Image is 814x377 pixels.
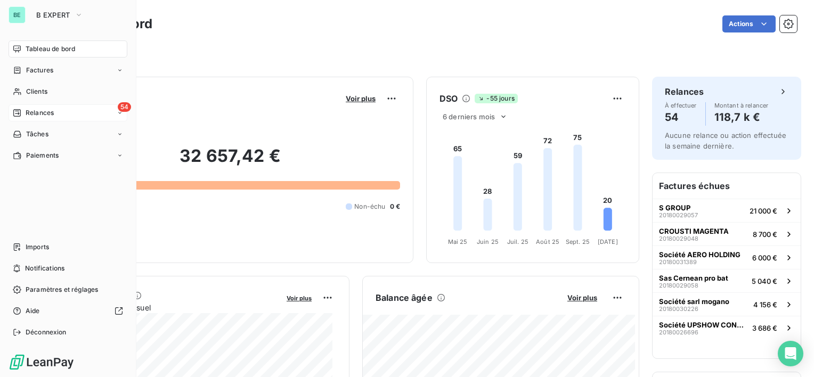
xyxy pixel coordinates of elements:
span: Montant à relancer [714,102,769,109]
span: Sas Cernean pro bat [659,274,728,282]
span: Relances [26,108,54,118]
a: Aide [9,302,127,319]
div: BE [9,6,26,23]
span: 5 040 € [752,277,777,285]
span: 0 € [390,202,400,211]
button: Société UPSHOW CONSULTING201800266963 686 € [653,316,801,339]
span: 4 156 € [753,300,777,309]
span: Imports [26,242,49,252]
span: Voir plus [567,293,597,302]
h6: DSO [439,92,458,105]
img: Logo LeanPay [9,354,75,371]
span: Voir plus [287,294,312,302]
h4: 118,7 k € [714,109,769,126]
span: Paramètres et réglages [26,285,98,294]
button: Actions [722,15,776,32]
tspan: Sept. 25 [566,238,590,245]
span: 20180031389 [659,259,697,265]
span: Clients [26,87,47,96]
button: S GROUP2018002905721 000 € [653,199,801,222]
h6: Balance âgée [376,291,433,304]
span: 20180029057 [659,212,698,218]
tspan: Juil. 25 [507,238,528,245]
h4: 54 [665,109,697,126]
span: 21 000 € [750,207,777,215]
span: À effectuer [665,102,697,109]
h6: Relances [665,85,704,98]
button: Sas Cernean pro bat201800290585 040 € [653,269,801,292]
span: Chiffre d'affaires mensuel [60,302,279,313]
tspan: Mai 25 [448,238,468,245]
span: 8 700 € [753,230,777,239]
h6: Factures échues [653,173,801,199]
button: Société sarl mogano201800302264 156 € [653,292,801,316]
h2: 32 657,42 € [60,145,400,177]
button: Voir plus [283,293,315,302]
span: Société UPSHOW CONSULTING [659,321,748,329]
tspan: Juin 25 [477,238,499,245]
span: 20180029048 [659,235,698,242]
span: Non-échu [354,202,385,211]
span: 20180030226 [659,306,698,312]
span: 20180029058 [659,282,698,289]
span: Paiements [26,151,59,160]
div: Open Intercom Messenger [778,341,803,366]
span: B EXPERT [36,11,70,19]
span: 20180026696 [659,329,698,335]
span: Aucune relance ou action effectuée la semaine dernière. [665,131,786,150]
button: Société AERO HOLDING201800313896 000 € [653,245,801,269]
tspan: [DATE] [598,238,618,245]
span: Voir plus [346,94,376,103]
span: Société sarl mogano [659,297,729,306]
span: 54 [118,102,131,112]
tspan: Août 25 [536,238,559,245]
span: Déconnexion [26,327,67,337]
span: Tâches [26,129,48,139]
span: Société AERO HOLDING [659,250,740,259]
span: Notifications [25,264,64,273]
button: CROUSTI MAGENTA201800290488 700 € [653,222,801,245]
span: 6 000 € [752,253,777,262]
span: Factures [26,65,53,75]
span: Aide [26,306,40,316]
button: Voir plus [564,293,600,302]
span: CROUSTI MAGENTA [659,227,729,235]
span: 3 686 € [752,324,777,332]
span: Tableau de bord [26,44,75,54]
button: Voir plus [343,94,379,103]
span: -55 jours [475,94,517,103]
span: 6 derniers mois [443,112,495,121]
span: S GROUP [659,203,690,212]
